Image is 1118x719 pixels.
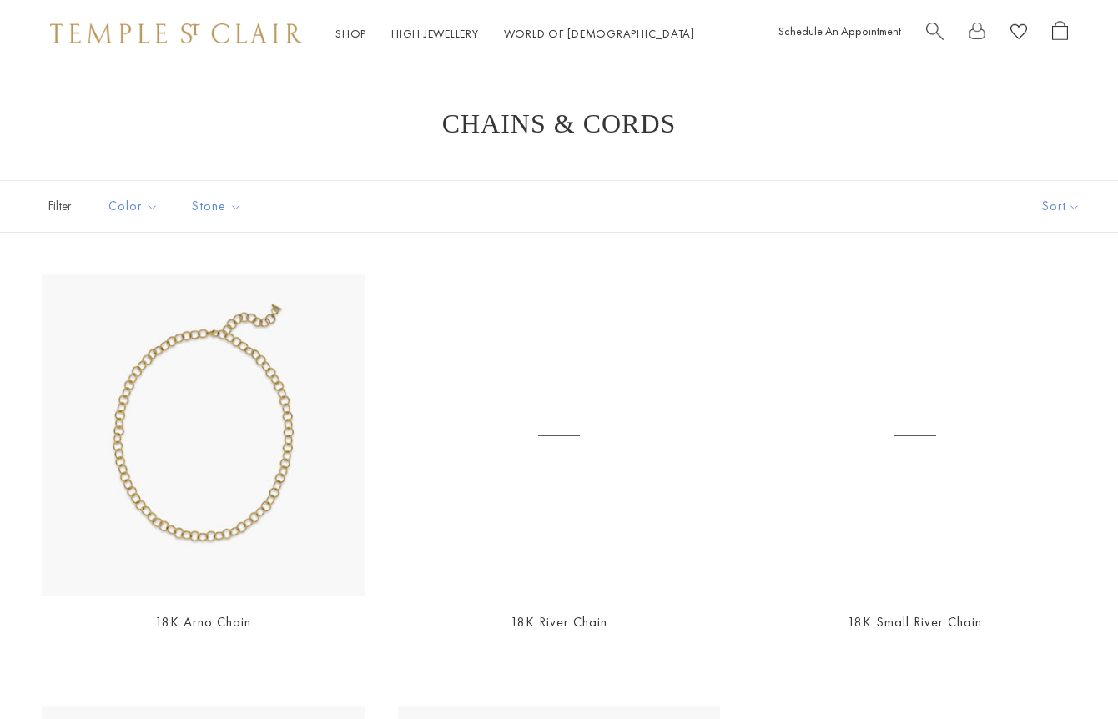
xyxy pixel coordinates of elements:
[335,26,366,41] a: ShopShop
[1052,21,1068,47] a: Open Shopping Bag
[391,26,479,41] a: High JewelleryHigh Jewellery
[67,108,1051,138] h1: Chains & Cords
[184,196,254,217] span: Stone
[42,274,365,597] img: N88810-ARNO18
[848,613,982,631] a: 18K Small River Chain
[42,274,365,597] a: N88810-ARNO18N88810-ARNO18
[1010,21,1027,47] a: View Wishlist
[50,23,302,43] img: Temple St. Clair
[504,26,695,41] a: World of [DEMOGRAPHIC_DATA]World of [DEMOGRAPHIC_DATA]
[335,23,695,44] nav: Main navigation
[155,613,251,631] a: 18K Arno Chain
[179,188,254,225] button: Stone
[398,274,721,597] a: N88891-RIVER18N88891-RIVER18
[753,274,1076,597] a: N88891-SMRIV24N88891-SMRIV18
[511,613,607,631] a: 18K River Chain
[100,196,171,217] span: Color
[96,188,171,225] button: Color
[1005,181,1118,232] button: Show sort by
[1035,641,1101,702] iframe: Gorgias live chat messenger
[778,23,901,38] a: Schedule An Appointment
[926,21,944,47] a: Search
